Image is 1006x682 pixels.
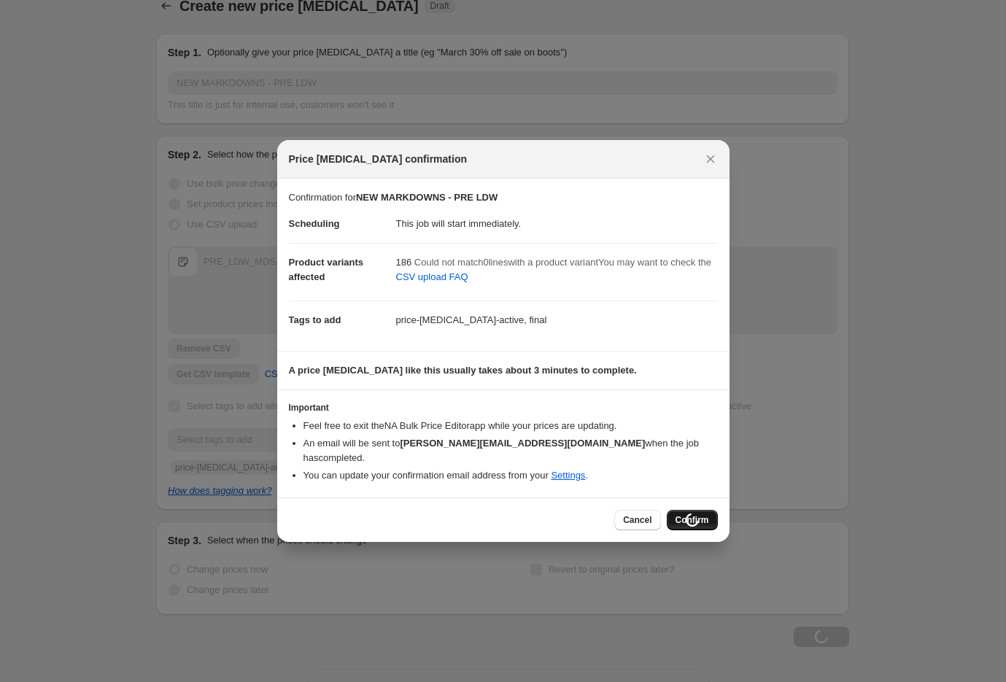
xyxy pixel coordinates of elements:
[396,205,718,243] dd: This job will start immediately.
[387,266,477,289] a: CSV upload FAQ
[396,301,718,339] dd: price-[MEDICAL_DATA]-active, final
[551,470,585,481] a: Settings
[303,436,718,465] li: An email will be sent to when the job has completed .
[289,152,468,166] span: Price [MEDICAL_DATA] confirmation
[623,514,651,526] span: Cancel
[700,149,721,169] button: Close
[303,419,718,433] li: Feel free to exit the NA Bulk Price Editor app while your prices are updating.
[598,257,711,268] span: You may want to check the
[289,314,341,325] span: Tags to add
[289,365,637,376] b: A price [MEDICAL_DATA] like this usually takes about 3 minutes to complete.
[396,255,718,289] div: 186
[289,257,364,282] span: Product variants affected
[396,270,468,284] span: CSV upload FAQ
[356,192,498,203] b: NEW MARKDOWNS - PRE LDW
[614,510,660,530] button: Cancel
[289,402,718,414] h3: Important
[414,257,598,268] span: Could not match 0 line s with a product variant
[289,218,340,229] span: Scheduling
[303,468,718,483] li: You can update your confirmation email address from your .
[289,190,718,205] p: Confirmation for
[400,438,645,449] b: [PERSON_NAME][EMAIL_ADDRESS][DOMAIN_NAME]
